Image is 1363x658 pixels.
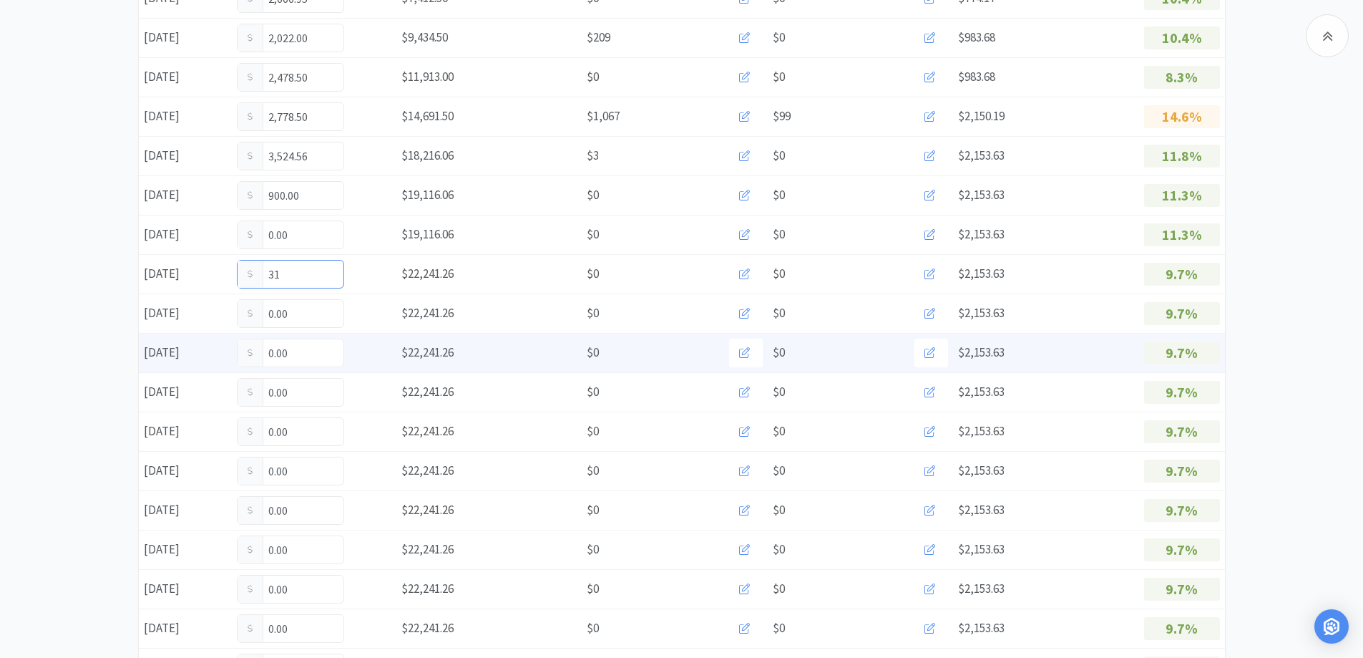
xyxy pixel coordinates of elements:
[773,382,785,402] span: $0
[333,475,338,480] i: icon: down
[333,82,338,87] i: icon: down
[328,64,343,77] span: Increase Value
[333,463,338,468] i: icon: up
[333,266,338,271] i: icon: up
[328,24,343,38] span: Increase Value
[139,338,232,367] div: [DATE]
[333,581,338,586] i: icon: up
[328,235,343,248] span: Decrease Value
[328,142,343,156] span: Increase Value
[328,471,343,485] span: Decrease Value
[773,540,785,559] span: $0
[958,108,1005,124] span: $2,150.19
[958,147,1005,163] span: $2,153.63
[958,581,1005,596] span: $2,153.63
[587,382,599,402] span: $0
[773,343,785,362] span: $0
[773,422,785,441] span: $0
[328,274,343,288] span: Decrease Value
[958,502,1005,518] span: $2,153.63
[328,77,343,91] span: Decrease Value
[1144,184,1220,207] p: 11.3%
[587,225,599,244] span: $0
[587,422,599,441] span: $0
[333,633,338,638] i: icon: down
[401,69,454,84] span: $11,913.00
[401,384,454,400] span: $22,241.26
[958,344,1005,360] span: $2,153.63
[401,266,454,281] span: $22,241.26
[139,220,232,249] div: [DATE]
[139,299,232,328] div: [DATE]
[333,69,338,74] i: icon: up
[401,187,454,203] span: $19,116.06
[328,511,343,524] span: Decrease Value
[333,436,338,441] i: icon: down
[587,461,599,480] span: $0
[328,497,343,511] span: Increase Value
[139,259,232,289] div: [DATE]
[401,344,454,360] span: $22,241.26
[328,615,343,629] span: Increase Value
[1144,420,1220,443] p: 9.7%
[333,187,338,192] i: icon: up
[333,384,338,389] i: icon: up
[139,574,232,604] div: [DATE]
[958,266,1005,281] span: $2,153.63
[328,536,343,550] span: Increase Value
[401,29,448,45] span: $9,434.50
[333,554,338,559] i: icon: down
[333,226,338,231] i: icon: up
[773,185,785,205] span: $0
[587,619,599,638] span: $0
[328,195,343,209] span: Decrease Value
[333,515,338,520] i: icon: down
[773,619,785,638] span: $0
[333,200,338,205] i: icon: down
[1144,381,1220,404] p: 9.7%
[587,107,620,126] span: $1,067
[328,314,343,327] span: Decrease Value
[958,423,1005,439] span: $2,153.63
[773,461,785,480] span: $0
[1144,223,1220,246] p: 11.3%
[328,38,343,52] span: Decrease Value
[401,108,454,124] span: $14,691.50
[587,264,599,284] span: $0
[1144,145,1220,168] p: 11.8%
[587,146,599,165] span: $3
[958,305,1005,321] span: $2,153.63
[587,579,599,599] span: $0
[328,458,343,471] span: Increase Value
[587,500,599,520] span: $0
[1144,66,1220,89] p: 8.3%
[328,182,343,195] span: Increase Value
[333,239,338,244] i: icon: down
[587,304,599,323] span: $0
[333,541,338,546] i: icon: up
[773,225,785,244] span: $0
[1144,578,1220,601] p: 9.7%
[587,67,599,87] span: $0
[773,264,785,284] span: $0
[333,594,338,599] i: icon: down
[328,117,343,130] span: Decrease Value
[333,318,338,323] i: icon: down
[401,463,454,478] span: $22,241.26
[328,589,343,603] span: Decrease Value
[333,108,338,113] i: icon: up
[401,541,454,557] span: $22,241.26
[773,28,785,47] span: $0
[328,221,343,235] span: Increase Value
[958,69,995,84] span: $983.68
[1144,460,1220,483] p: 9.7%
[328,576,343,589] span: Increase Value
[139,535,232,564] div: [DATE]
[1314,609,1349,644] div: Open Intercom Messenger
[328,550,343,563] span: Decrease Value
[958,620,1005,636] span: $2,153.63
[328,392,343,406] span: Decrease Value
[401,502,454,518] span: $22,241.26
[773,67,785,87] span: $0
[333,620,338,625] i: icon: up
